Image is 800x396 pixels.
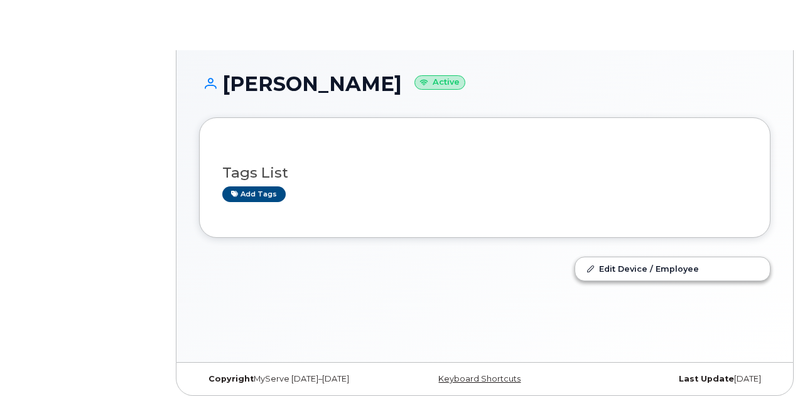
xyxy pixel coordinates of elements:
a: Keyboard Shortcuts [438,374,521,383]
h3: Tags List [222,165,747,181]
div: MyServe [DATE]–[DATE] [199,374,389,384]
a: Add tags [222,186,286,202]
a: Edit Device / Employee [575,257,770,280]
div: [DATE] [580,374,770,384]
strong: Copyright [208,374,254,383]
h1: [PERSON_NAME] [199,73,770,95]
strong: Last Update [679,374,734,383]
small: Active [414,75,465,90]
